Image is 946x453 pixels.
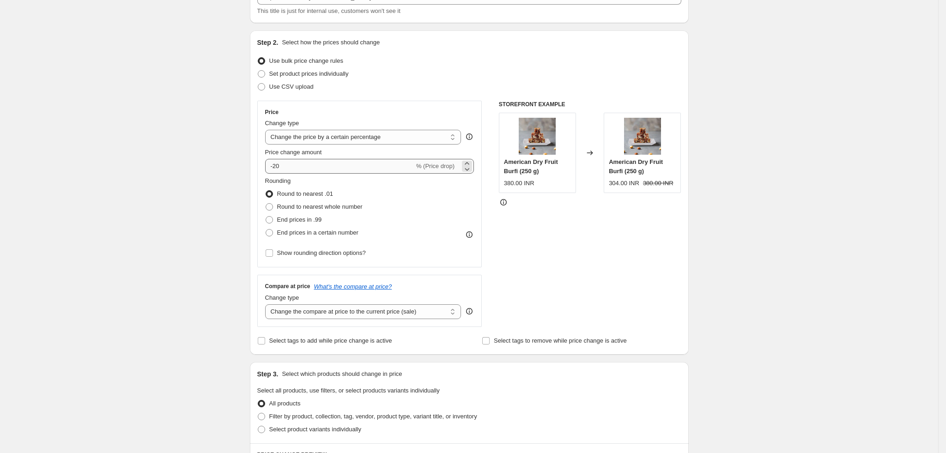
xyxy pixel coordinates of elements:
div: 380.00 INR [504,179,534,188]
p: Select how the prices should change [282,38,380,47]
span: Filter by product, collection, tag, vendor, product type, variant title, or inventory [269,413,477,420]
span: Change type [265,294,299,301]
span: Use bulk price change rules [269,57,343,64]
span: End prices in .99 [277,216,322,223]
h3: Price [265,109,279,116]
h2: Step 3. [257,369,279,379]
p: Select which products should change in price [282,369,402,379]
input: -15 [265,159,414,174]
img: AmericanDreyFruitBurfi_5acb454e-04c4-4c23-b2da-26b11a8f2f39_80x.jpg [519,118,556,155]
div: help [465,132,474,141]
span: Select tags to remove while price change is active [494,337,627,344]
span: American Dry Fruit Burfi (250 g) [609,158,663,175]
strike: 380.00 INR [643,179,673,188]
h2: Step 2. [257,38,279,47]
h3: Compare at price [265,283,310,290]
span: % (Price drop) [416,163,455,169]
span: Set product prices individually [269,70,349,77]
span: Select tags to add while price change is active [269,337,392,344]
span: Change type [265,120,299,127]
span: All products [269,400,301,407]
img: AmericanDreyFruitBurfi_5acb454e-04c4-4c23-b2da-26b11a8f2f39_80x.jpg [624,118,661,155]
span: Select product variants individually [269,426,361,433]
h6: STOREFRONT EXAMPLE [499,101,681,108]
span: Round to nearest whole number [277,203,363,210]
span: Use CSV upload [269,83,314,90]
div: 304.00 INR [609,179,639,188]
span: Select all products, use filters, or select products variants individually [257,387,440,394]
span: Rounding [265,177,291,184]
span: Show rounding direction options? [277,249,366,256]
span: This title is just for internal use, customers won't see it [257,7,400,14]
div: help [465,307,474,316]
span: Price change amount [265,149,322,156]
span: American Dry Fruit Burfi (250 g) [504,158,558,175]
span: Round to nearest .01 [277,190,333,197]
span: End prices in a certain number [277,229,358,236]
button: What's the compare at price? [314,283,392,290]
